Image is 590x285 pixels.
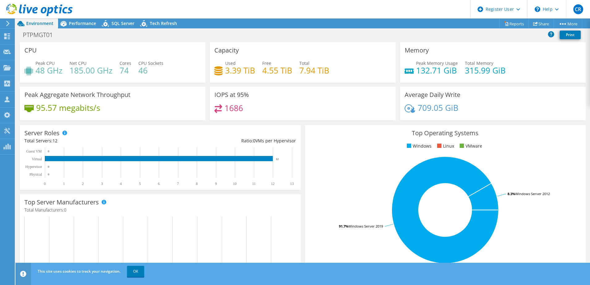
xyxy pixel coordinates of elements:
tspan: 8.3% [508,191,515,196]
text: Physical [29,172,42,177]
h4: 3.39 TiB [225,67,255,74]
span: CR [573,4,583,14]
text: 0 [48,165,49,168]
a: Share [529,19,554,28]
a: More [554,19,582,28]
text: 5 [139,182,141,186]
h3: CPU [24,47,37,54]
text: 0 [48,150,49,153]
text: 9 [215,182,217,186]
tspan: Windows Server 2019 [348,224,383,228]
span: CPU Sockets [138,60,163,66]
h3: Capacity [214,47,239,54]
h3: Server Roles [24,130,60,136]
text: 12 [271,182,275,186]
h4: 315.99 GiB [465,67,506,74]
h4: 1686 [225,105,243,111]
text: 4 [120,182,122,186]
a: Reports [499,19,529,28]
span: Used [225,60,236,66]
svg: \n [535,6,540,12]
span: Peak CPU [36,60,55,66]
text: 10 [233,182,237,186]
h4: 132.71 GiB [416,67,458,74]
h4: 74 [120,67,131,74]
text: 2 [82,182,84,186]
span: Tech Refresh [150,20,177,26]
span: Total [299,60,310,66]
span: Performance [69,20,96,26]
text: 11 [252,182,256,186]
h3: Top Server Manufacturers [24,199,99,206]
text: Guest VM [26,149,42,153]
text: 6 [158,182,160,186]
h4: 48 GHz [36,67,62,74]
li: Windows [405,143,432,149]
a: Print [560,31,581,39]
span: 12 [53,138,57,144]
li: VMware [458,143,482,149]
span: Net CPU [70,60,86,66]
text: 1 [63,182,65,186]
h4: 7.94 TiB [299,67,329,74]
span: Free [262,60,271,66]
span: 0 [64,207,66,213]
text: 0 [44,182,46,186]
h4: 46 [138,67,163,74]
tspan: Windows Server 2012 [515,191,550,196]
text: 7 [177,182,179,186]
span: Total Memory [465,60,493,66]
a: OK [127,266,144,277]
text: 13 [290,182,294,186]
span: Cores [120,60,131,66]
div: Total Servers: [24,137,160,144]
span: 0 [253,138,255,144]
span: SQL Server [112,20,134,26]
span: This site uses cookies to track your navigation. [38,269,120,274]
h3: IOPS at 95% [214,91,249,98]
div: Ratio: VMs per Hypervisor [160,137,296,144]
h3: Memory [405,47,429,54]
h3: Peak Aggregate Network Throughput [24,91,130,98]
span: Peak Memory Usage [416,60,458,66]
text: 3 [101,182,103,186]
h4: 95.57 megabits/s [36,104,100,111]
text: 12 [276,157,279,161]
h4: 4.55 TiB [262,67,292,74]
h4: Total Manufacturers: [24,207,296,213]
tspan: 91.7% [339,224,348,228]
h4: 709.05 GiB [418,104,458,111]
h3: Top Operating Systems [310,130,581,136]
text: Virtual [32,157,42,161]
h4: 185.00 GHz [70,67,112,74]
text: 0 [48,173,49,176]
text: 8 [196,182,198,186]
li: Linux [436,143,454,149]
h3: Average Daily Write [405,91,460,98]
text: Hypervisor [25,165,42,169]
h1: PTPMGT01 [20,31,62,38]
span: Environment [26,20,53,26]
